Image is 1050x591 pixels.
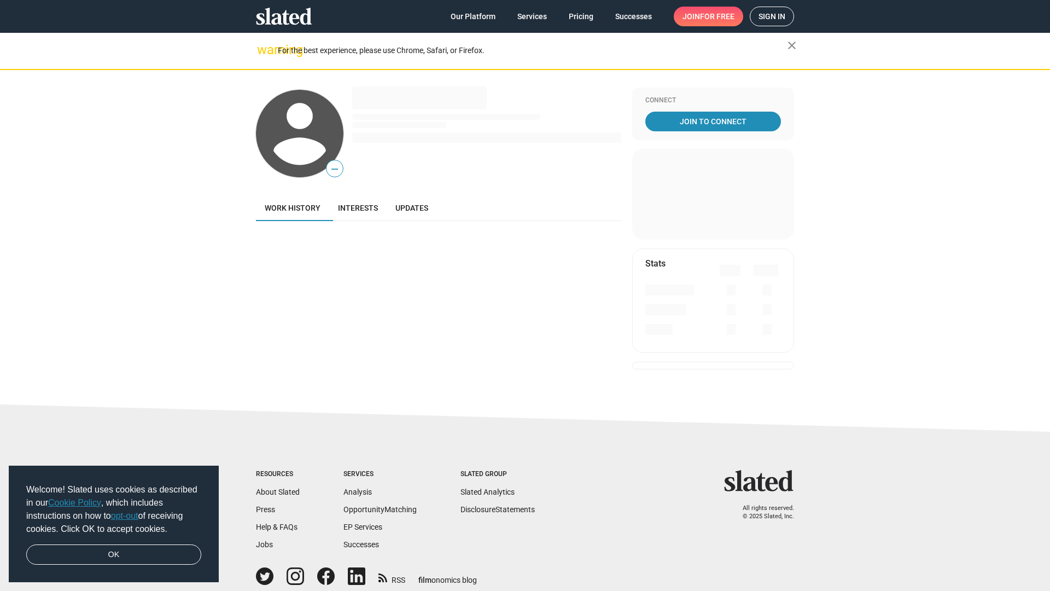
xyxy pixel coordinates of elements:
[674,7,743,26] a: Joinfor free
[700,7,734,26] span: for free
[759,7,785,26] span: Sign in
[343,470,417,479] div: Services
[560,7,602,26] a: Pricing
[111,511,138,520] a: opt-out
[256,470,300,479] div: Resources
[517,7,547,26] span: Services
[750,7,794,26] a: Sign in
[418,576,431,584] span: film
[615,7,652,26] span: Successes
[509,7,556,26] a: Services
[460,505,535,514] a: DisclosureStatements
[329,195,387,221] a: Interests
[378,569,405,586] a: RSS
[26,544,201,565] a: dismiss cookie message
[645,96,781,105] div: Connect
[731,505,794,520] p: All rights reserved. © 2025 Slated, Inc.
[326,162,343,176] span: —
[26,483,201,536] span: Welcome! Slated uses cookies as described in our , which includes instructions on how to of recei...
[278,43,787,58] div: For the best experience, please use Chrome, Safari, or Firefox.
[256,523,297,531] a: Help & FAQs
[395,204,428,212] span: Updates
[257,43,270,56] mat-icon: warning
[9,466,219,583] div: cookieconsent
[606,7,661,26] a: Successes
[343,505,417,514] a: OpportunityMatching
[343,523,382,531] a: EP Services
[48,498,101,507] a: Cookie Policy
[338,204,378,212] span: Interests
[265,204,320,212] span: Work history
[682,7,734,26] span: Join
[256,505,275,514] a: Press
[451,7,495,26] span: Our Platform
[256,195,329,221] a: Work history
[645,258,666,269] mat-card-title: Stats
[785,39,798,52] mat-icon: close
[343,488,372,496] a: Analysis
[460,470,535,479] div: Slated Group
[645,112,781,131] a: Join To Connect
[343,540,379,549] a: Successes
[256,488,300,496] a: About Slated
[442,7,504,26] a: Our Platform
[460,488,515,496] a: Slated Analytics
[256,540,273,549] a: Jobs
[647,112,779,131] span: Join To Connect
[569,7,593,26] span: Pricing
[387,195,437,221] a: Updates
[418,566,477,586] a: filmonomics blog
